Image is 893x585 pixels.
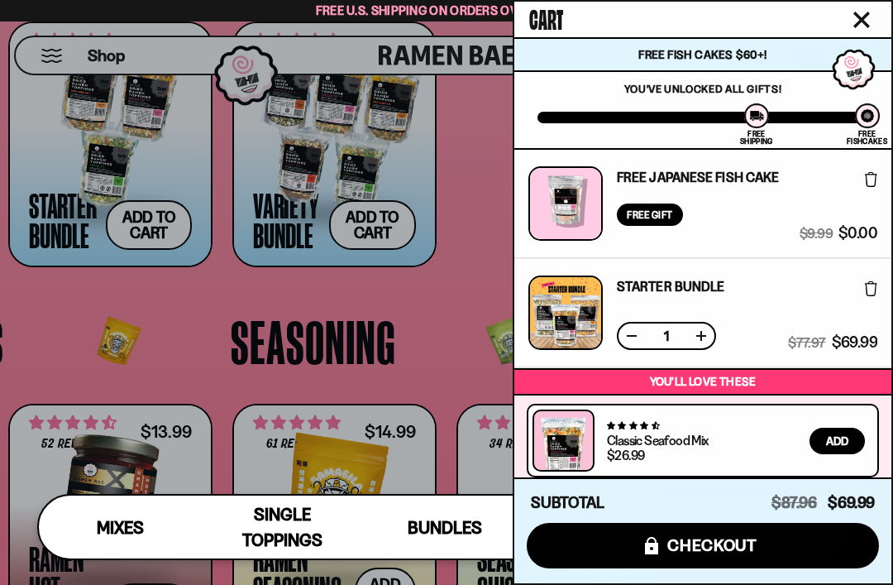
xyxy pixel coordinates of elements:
[242,504,322,550] span: Single Toppings
[617,204,683,226] div: Free Gift
[316,2,578,18] span: Free U.S. Shipping on Orders over $40 🍜
[800,226,833,241] span: $9.99
[653,329,680,343] span: 1
[838,226,877,241] span: $0.00
[849,7,874,32] button: Close cart
[826,435,848,447] span: Add
[39,496,201,559] a: Mixes
[531,495,604,511] h4: Subtotal
[537,82,868,95] p: You've unlocked all gifts!
[617,280,724,293] a: Starter Bundle
[788,335,825,350] span: $77.97
[527,523,879,568] button: checkout
[832,335,877,350] span: $69.99
[408,517,482,538] span: Bundles
[607,432,709,448] a: Classic Seafood Mix
[518,374,887,390] p: You’ll love these
[617,170,779,184] a: Free Japanese Fish Cake
[529,1,563,34] span: Cart
[201,496,363,559] a: Single Toppings
[828,493,875,512] span: $69.99
[847,130,887,145] div: Free Fishcakes
[607,448,644,462] div: $26.99
[771,493,817,512] span: $87.96
[638,47,766,62] span: Free Fish Cakes $60+!
[607,420,659,431] span: 4.68 stars
[364,496,526,559] a: Bundles
[740,130,772,145] div: Free Shipping
[809,428,865,454] button: Add
[667,536,757,554] span: checkout
[97,517,144,538] span: Mixes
